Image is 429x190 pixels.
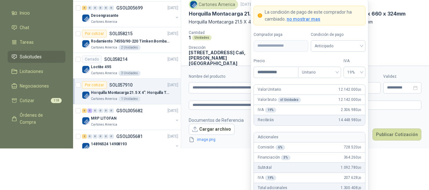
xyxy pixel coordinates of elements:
[82,66,90,73] img: Company Logo
[358,146,362,149] span: ,00
[109,134,114,139] div: 0
[109,6,114,10] div: 0
[119,96,140,102] div: 1 Unidades
[358,118,362,122] span: ,00
[104,134,108,139] div: 0
[20,10,30,16] span: Inicio
[119,71,140,76] div: 3 Unidades
[91,148,117,153] p: Cartones America
[73,79,181,104] a: Por cotizarSOL057910[DATE] Company LogoHorquilla Montacarga 21.5 X 4": Horquilla Telescopica Over...
[82,107,180,127] a: 3 3 0 0 0 0 GSOL005682[DATE] Company LogoMRP LITOFANCartones America
[8,80,65,92] a: Negociaciones
[82,108,87,113] div: 3
[98,134,103,139] div: 0
[189,18,421,25] p: Horquilla Montacarga 21.5 X 4": Horquilla Telescopica Overall size 2108 x 660 x 324mm
[167,134,178,140] p: [DATE]
[82,134,87,139] div: 2
[254,58,298,64] label: Precio
[82,4,180,24] a: 3 0 0 0 0 0 GSOL005699[DATE] Company LogoDesengrasanteCartones America
[116,6,143,10] p: GSOL005699
[167,5,178,11] p: [DATE]
[119,45,140,50] div: 2 Unidades
[344,175,362,181] span: 207.628
[87,108,92,113] div: 3
[190,1,197,8] img: Company Logo
[93,108,98,113] div: 0
[20,112,59,126] span: Órdenes de Compra
[91,141,127,147] p: 14896524 14908193
[98,6,103,10] div: 0
[258,175,276,181] p: IVA
[344,154,362,161] span: 364.260
[82,30,107,37] div: Por cotizar
[358,186,362,190] span: ,20
[82,6,87,10] div: 3
[258,13,262,18] span: exclamation-circle
[82,14,90,22] img: Company Logo
[87,6,92,10] div: 0
[358,98,362,102] span: ,00
[276,145,285,150] div: 6 %
[338,87,361,93] span: 12.142.000
[91,13,118,19] p: Desengrasante
[8,65,65,77] a: Licitaciones
[20,82,49,89] span: Negociaciones
[344,58,365,64] label: IVA
[20,39,34,46] span: Tareas
[189,35,191,40] p: 1
[82,117,90,125] img: Company Logo
[254,32,308,38] label: Comprador paga
[8,36,65,48] a: Tareas
[8,22,65,34] a: Chat
[258,87,281,93] p: Valor Unitario
[20,68,43,75] span: Licitaciones
[265,9,361,23] p: La condición de pago de este comprador ha cambiado.
[258,107,276,113] p: IVA
[167,108,178,114] p: [DATE]
[91,45,117,50] p: Cartones America
[20,53,42,60] span: Solicitudes
[116,134,143,139] p: GSOL005681
[189,124,235,135] button: Cargar archivo
[338,97,361,103] span: 12.142.000
[82,143,90,150] img: Company Logo
[344,144,362,150] span: 728.520
[258,144,285,150] p: Comisión
[189,50,257,66] p: [STREET_ADDRESS] Cali , [PERSON_NAME][GEOGRAPHIC_DATA]
[311,32,365,38] label: Condición de pago
[116,108,143,113] p: GSOL005682
[258,165,272,171] p: Subtotal
[258,97,301,103] p: Valor bruto
[265,108,276,113] div: 19 %
[82,81,107,89] div: Por cotizar
[8,7,65,19] a: Inicio
[189,74,290,80] label: Nombre del producto
[258,154,290,161] p: Financiación
[104,57,127,62] p: SOL058214
[372,128,421,141] button: Publicar Cotización
[358,108,362,112] span: ,00
[91,64,111,70] p: Loctite 495
[347,68,362,77] span: 19%
[189,10,405,17] p: Horquilla Montacarga 21.5 X 4": Horquilla Telescopica Overall size 2108 x 660 x 324mm
[281,155,290,160] div: 3 %
[167,56,178,62] p: [DATE]
[20,97,34,104] span: Cotizar
[358,88,362,91] span: ,00
[8,109,65,128] a: Órdenes de Compra
[98,108,103,113] div: 0
[241,2,253,8] p: [DATE]
[93,134,98,139] div: 0
[93,6,98,10] div: 0
[91,96,117,102] p: Cartones America
[258,134,278,140] p: Adicionales
[109,108,114,113] div: 0
[383,74,421,80] label: Validez
[51,98,62,103] span: 118
[287,16,320,22] span: no mostrar mas
[82,40,90,48] img: Company Logo
[338,117,361,123] span: 14.448.980
[341,107,361,113] span: 2.306.980
[8,95,65,107] a: Cotizar118
[189,117,244,124] p: Documentos de Referencia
